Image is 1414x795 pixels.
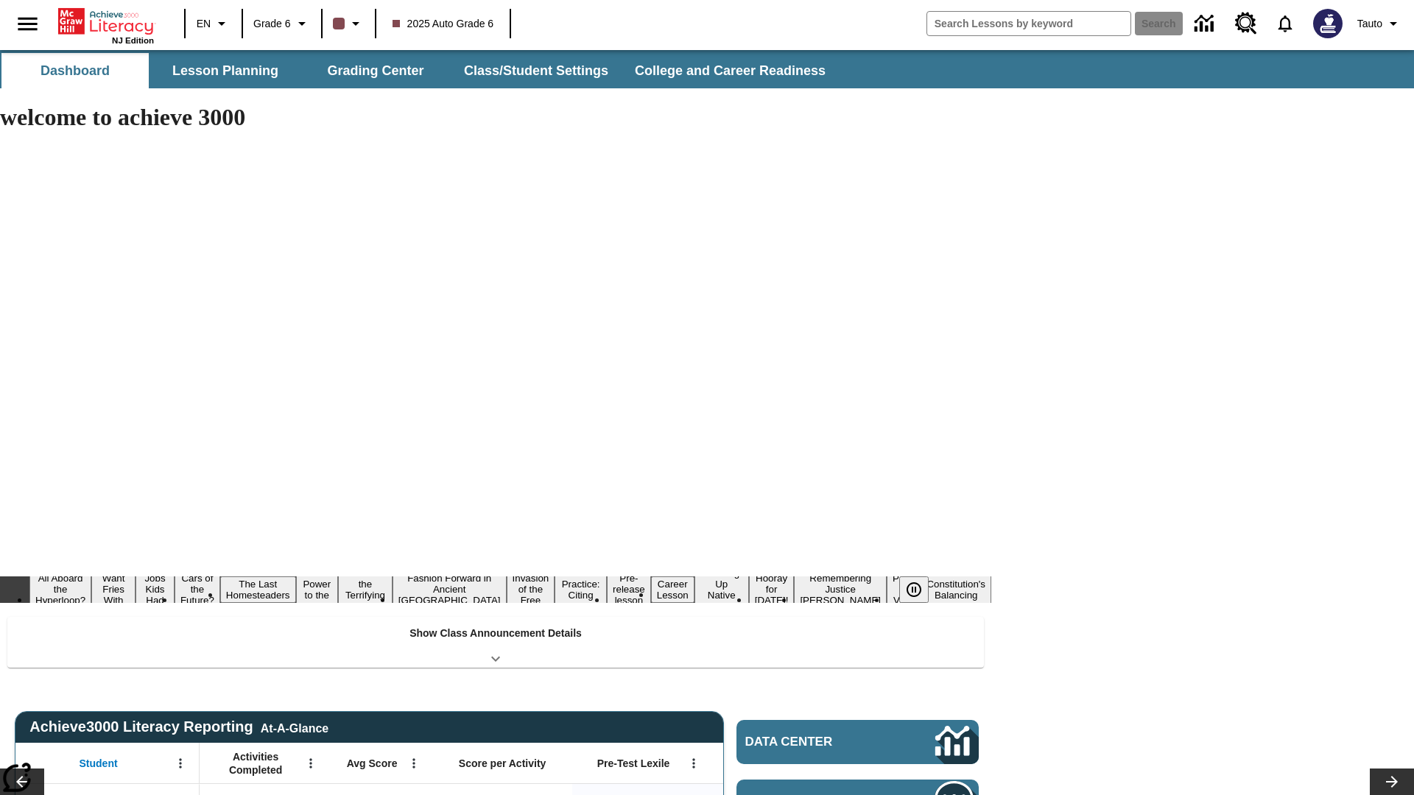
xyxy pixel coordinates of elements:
button: Open Menu [169,752,191,774]
span: Activities Completed [207,750,304,777]
button: Select a new avatar [1304,4,1351,43]
a: Data Center [736,720,979,764]
img: Avatar [1313,9,1343,38]
button: Profile/Settings [1351,10,1408,37]
button: Lesson carousel, Next [1370,768,1414,795]
span: Achieve3000 Literacy Reporting [29,718,328,735]
button: Slide 2 Do You Want Fries With That? [91,559,136,619]
button: Slide 16 Point of View [887,570,921,608]
button: Slide 1 All Aboard the Hyperloop? [29,570,91,608]
span: Data Center [745,735,884,749]
div: At-A-Glance [261,719,328,735]
button: Grading Center [302,53,449,88]
button: Lesson Planning [152,53,299,88]
button: Slide 7 Attack of the Terrifying Tomatoes [338,565,393,614]
span: EN [197,16,211,32]
button: Open Menu [683,752,705,774]
button: Slide 5 The Last Homesteaders [220,576,296,603]
button: Slide 6 Solar Power to the People [296,565,339,614]
button: Slide 10 Mixed Practice: Citing Evidence [555,565,607,614]
span: Pre-Test Lexile [597,757,670,770]
button: College and Career Readiness [623,53,837,88]
button: Class/Student Settings [452,53,620,88]
span: Score per Activity [459,757,546,770]
button: Slide 8 Fashion Forward in Ancient Rome [393,570,507,608]
div: Home [58,5,154,45]
button: Slide 15 Remembering Justice O'Connor [794,570,887,608]
a: Notifications [1266,4,1304,43]
button: Pause [899,576,929,603]
p: Show Class Announcement Details [409,626,582,641]
button: Open Menu [300,752,322,774]
div: Show Class Announcement Details [7,617,984,668]
span: Tauto [1357,16,1382,32]
div: Pause [899,576,943,603]
button: Slide 14 Hooray for Constitution Day! [749,570,795,608]
a: Resource Center, Will open in new tab [1226,4,1266,43]
button: Class color is dark brown. Change class color [327,10,370,37]
span: Avg Score [347,757,398,770]
span: NJ Edition [112,36,154,45]
button: Dashboard [1,53,149,88]
button: Language: EN, Select a language [190,10,237,37]
input: search field [927,12,1130,35]
button: Open Menu [403,752,425,774]
button: Slide 12 Career Lesson [651,576,694,603]
button: Slide 13 Cooking Up Native Traditions [694,565,749,614]
button: Slide 9 The Invasion of the Free CD [507,559,555,619]
a: Data Center [1186,4,1226,44]
a: Home [58,7,154,36]
span: Student [80,757,118,770]
button: Grade: Grade 6, Select a grade [247,10,317,37]
button: Slide 3 Dirty Jobs Kids Had To Do [136,559,175,619]
button: Slide 4 Cars of the Future? [175,570,220,608]
button: Slide 17 The Constitution's Balancing Act [921,565,991,614]
button: Slide 11 Pre-release lesson [607,570,651,608]
button: Open side menu [6,2,49,46]
span: 2025 Auto Grade 6 [393,16,494,32]
span: Grade 6 [253,16,291,32]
